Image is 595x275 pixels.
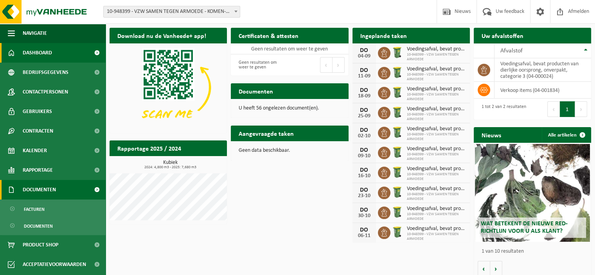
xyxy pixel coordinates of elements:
img: WB-0240-HPE-GN-50 [390,66,404,79]
span: 2024: 4,800 m3 - 2025: 7,680 m3 [113,165,227,169]
div: 1 tot 2 van 2 resultaten [478,101,526,118]
span: Wat betekent de nieuwe RED-richtlijn voor u als klant? [481,221,568,234]
div: DO [356,147,372,153]
span: 10-948399 - VZW SAMEN TEGEN ARMOEDE [407,52,466,62]
td: voedingsafval, bevat producten van dierlijke oorsprong, onverpakt, categorie 3 (04-000024) [494,58,591,82]
div: 04-09 [356,54,372,59]
span: 10-948399 - VZW SAMEN TEGEN ARMOEDE [407,172,466,182]
img: WB-0240-HPE-GN-50 [390,165,404,179]
div: DO [356,167,372,173]
a: Wat betekent de nieuwe RED-richtlijn voor u als klant? [475,144,590,242]
span: Voedingsafval, bevat producten van dierlijke oorsprong, onverpakt, categorie 3 [407,186,466,192]
span: Documenten [24,219,53,234]
h2: Download nu de Vanheede+ app! [110,28,214,43]
span: Voedingsafval, bevat producten van dierlijke oorsprong, onverpakt, categorie 3 [407,86,466,92]
td: verkoop items (04-001834) [494,82,591,99]
div: 09-10 [356,153,372,159]
div: 02-10 [356,133,372,139]
div: DO [356,87,372,93]
img: WB-0240-HPE-GN-50 [390,225,404,239]
div: DO [356,227,372,233]
p: Geen data beschikbaar. [239,148,340,153]
span: Contracten [23,121,53,141]
a: Alle artikelen [542,127,590,143]
h2: Nieuws [474,127,509,142]
div: 16-10 [356,173,372,179]
img: WB-0240-HPE-GN-50 [390,205,404,219]
span: Rapportage [23,160,53,180]
td: Geen resultaten om weer te geven [231,43,348,54]
a: Documenten [2,218,104,233]
button: 1 [560,101,575,117]
button: Previous [320,57,333,73]
div: 30-10 [356,213,372,219]
span: Voedingsafval, bevat producten van dierlijke oorsprong, onverpakt, categorie 3 [407,226,466,232]
div: DO [356,47,372,54]
h2: Ingeplande taken [352,28,415,43]
h3: Kubiek [113,160,227,169]
span: Voedingsafval, bevat producten van dierlijke oorsprong, onverpakt, categorie 3 [407,46,466,52]
span: Voedingsafval, bevat producten van dierlijke oorsprong, onverpakt, categorie 3 [407,206,466,212]
h2: Rapportage 2025 / 2024 [110,140,189,156]
img: WB-0240-HPE-GN-50 [390,46,404,59]
span: 10-948399 - VZW SAMEN TEGEN ARMOEDE [407,212,466,221]
span: 10-948399 - VZW SAMEN TEGEN ARMOEDE [407,72,466,82]
span: Contactpersonen [23,82,68,102]
span: 10-948399 - VZW SAMEN TEGEN ARMOEDE [407,92,466,102]
p: 1 van 10 resultaten [482,249,587,254]
img: WB-0240-HPE-GN-50 [390,126,404,139]
span: Navigatie [23,23,47,43]
img: WB-0240-HPE-GN-50 [390,185,404,199]
div: 06-11 [356,233,372,239]
div: DO [356,127,372,133]
span: Dashboard [23,43,52,63]
button: Next [333,57,345,73]
span: 10-948399 - VZW SAMEN TEGEN ARMOEDE [407,152,466,162]
span: Bedrijfsgegevens [23,63,68,82]
div: DO [356,207,372,213]
span: Gebruikers [23,102,52,121]
img: WB-0240-HPE-GN-50 [390,106,404,119]
div: 11-09 [356,74,372,79]
span: Voedingsafval, bevat producten van dierlijke oorsprong, onverpakt, categorie 3 [407,166,466,172]
span: 10-948399 - VZW SAMEN TEGEN ARMOEDE - KOMEN-WAASTEN [103,6,240,18]
span: 10-948399 - VZW SAMEN TEGEN ARMOEDE - KOMEN-WAASTEN [104,6,240,17]
div: 25-09 [356,113,372,119]
span: Kalender [23,141,47,160]
img: WB-0240-HPE-GN-50 [390,146,404,159]
a: Bekijk rapportage [169,156,226,171]
h2: Documenten [231,83,281,99]
span: Voedingsafval, bevat producten van dierlijke oorsprong, onverpakt, categorie 3 [407,106,466,112]
p: U heeft 56 ongelezen document(en). [239,106,340,111]
button: Previous [547,101,560,117]
span: Afvalstof [500,48,523,54]
span: Acceptatievoorwaarden [23,255,86,274]
div: DO [356,107,372,113]
div: DO [356,67,372,74]
button: Next [575,101,587,117]
span: 10-948399 - VZW SAMEN TEGEN ARMOEDE [407,112,466,122]
h2: Uw afvalstoffen [474,28,531,43]
div: 23-10 [356,193,372,199]
div: Geen resultaten om weer te geven [235,56,286,74]
a: Facturen [2,201,104,216]
span: Documenten [23,180,56,200]
span: Voedingsafval, bevat producten van dierlijke oorsprong, onverpakt, categorie 3 [407,146,466,152]
span: Product Shop [23,235,58,255]
h2: Certificaten & attesten [231,28,306,43]
div: DO [356,187,372,193]
span: 10-948399 - VZW SAMEN TEGEN ARMOEDE [407,132,466,142]
span: 10-948399 - VZW SAMEN TEGEN ARMOEDE [407,192,466,201]
div: 18-09 [356,93,372,99]
span: 10-948399 - VZW SAMEN TEGEN ARMOEDE [407,232,466,241]
img: WB-0240-HPE-GN-50 [390,86,404,99]
h2: Aangevraagde taken [231,126,302,141]
span: Voedingsafval, bevat producten van dierlijke oorsprong, onverpakt, categorie 3 [407,126,466,132]
img: Download de VHEPlus App [110,43,227,131]
span: Voedingsafval, bevat producten van dierlijke oorsprong, onverpakt, categorie 3 [407,66,466,72]
span: Facturen [24,202,45,217]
